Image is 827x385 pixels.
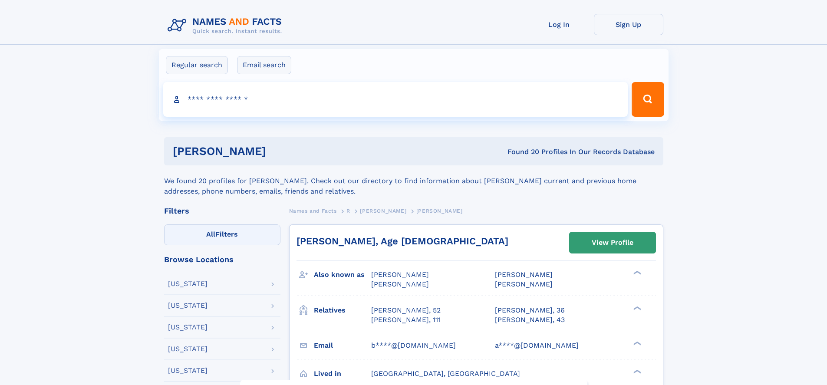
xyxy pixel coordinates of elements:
[371,306,441,315] a: [PERSON_NAME], 52
[237,56,291,74] label: Email search
[168,280,208,287] div: [US_STATE]
[371,315,441,325] a: [PERSON_NAME], 111
[495,306,565,315] a: [PERSON_NAME], 36
[168,367,208,374] div: [US_STATE]
[168,324,208,331] div: [US_STATE]
[314,267,371,282] h3: Also known as
[314,338,371,353] h3: Email
[360,205,406,216] a: [PERSON_NAME]
[164,207,280,215] div: Filters
[346,205,350,216] a: R
[632,82,664,117] button: Search Button
[164,224,280,245] label: Filters
[570,232,656,253] a: View Profile
[495,315,565,325] a: [PERSON_NAME], 43
[631,369,642,374] div: ❯
[594,14,663,35] a: Sign Up
[206,230,215,238] span: All
[495,280,553,288] span: [PERSON_NAME]
[631,340,642,346] div: ❯
[631,305,642,311] div: ❯
[371,280,429,288] span: [PERSON_NAME]
[416,208,463,214] span: [PERSON_NAME]
[289,205,337,216] a: Names and Facts
[166,56,228,74] label: Regular search
[360,208,406,214] span: [PERSON_NAME]
[173,146,387,157] h1: [PERSON_NAME]
[631,270,642,276] div: ❯
[164,256,280,263] div: Browse Locations
[163,82,628,117] input: search input
[314,366,371,381] h3: Lived in
[164,165,663,197] div: We found 20 profiles for [PERSON_NAME]. Check out our directory to find information about [PERSON...
[168,302,208,309] div: [US_STATE]
[297,236,508,247] a: [PERSON_NAME], Age [DEMOGRAPHIC_DATA]
[371,369,520,378] span: [GEOGRAPHIC_DATA], [GEOGRAPHIC_DATA]
[592,233,633,253] div: View Profile
[495,270,553,279] span: [PERSON_NAME]
[164,14,289,37] img: Logo Names and Facts
[168,346,208,352] div: [US_STATE]
[371,270,429,279] span: [PERSON_NAME]
[524,14,594,35] a: Log In
[346,208,350,214] span: R
[387,147,655,157] div: Found 20 Profiles In Our Records Database
[314,303,371,318] h3: Relatives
